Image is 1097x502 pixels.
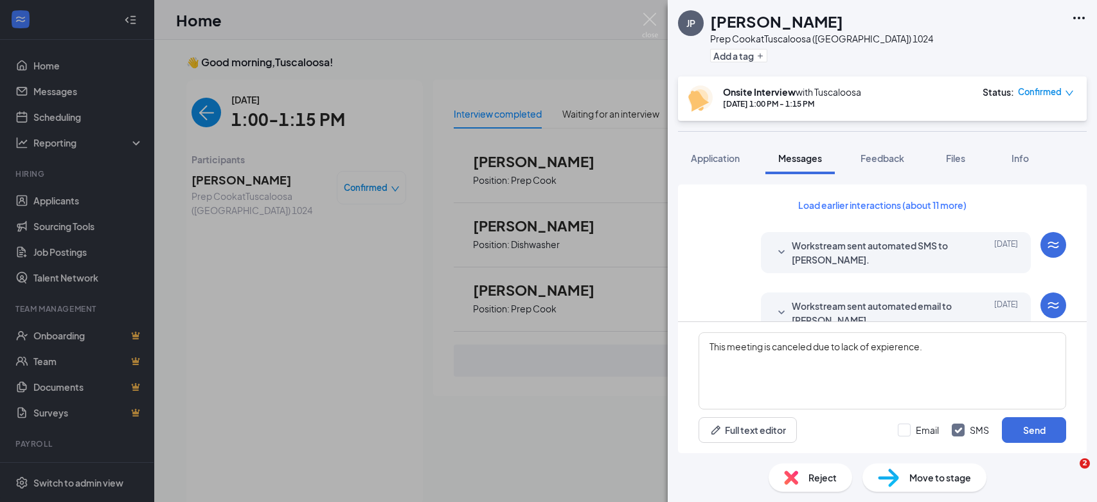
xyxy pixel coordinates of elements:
div: Status : [983,85,1014,98]
span: down [1065,89,1074,98]
svg: SmallChevronDown [774,245,789,260]
iframe: Intercom live chat [1053,458,1084,489]
span: Move to stage [909,471,971,485]
h1: [PERSON_NAME] [710,10,843,32]
button: Full text editorPen [699,417,797,443]
svg: WorkstreamLogo [1046,298,1061,313]
div: Prep Cook at Tuscaloosa ([GEOGRAPHIC_DATA]) 1024 [710,32,933,45]
span: Info [1012,152,1029,164]
span: Workstream sent automated SMS to [PERSON_NAME]. [792,238,960,267]
svg: Ellipses [1071,10,1087,26]
button: PlusAdd a tag [710,49,767,62]
svg: Plus [756,52,764,60]
span: Feedback [861,152,904,164]
span: Confirmed [1018,85,1062,98]
div: JP [686,17,695,30]
span: [DATE] [994,238,1018,267]
svg: Pen [709,424,722,436]
textarea: This meeting is canceled due to lack of expierence. [699,332,1066,409]
span: Application [691,152,740,164]
svg: WorkstreamLogo [1046,237,1061,253]
button: Load earlier interactions (about 11 more) [787,195,977,215]
div: [DATE] 1:00 PM - 1:15 PM [723,98,861,109]
span: Reject [808,471,837,485]
span: Files [946,152,965,164]
span: Workstream sent automated email to [PERSON_NAME]. [792,299,960,327]
button: Send [1002,417,1066,443]
span: [DATE] [994,299,1018,327]
span: Messages [778,152,822,164]
span: 2 [1080,458,1090,469]
b: Onsite Interview [723,86,796,98]
div: with Tuscaloosa [723,85,861,98]
svg: SmallChevronDown [774,305,789,321]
